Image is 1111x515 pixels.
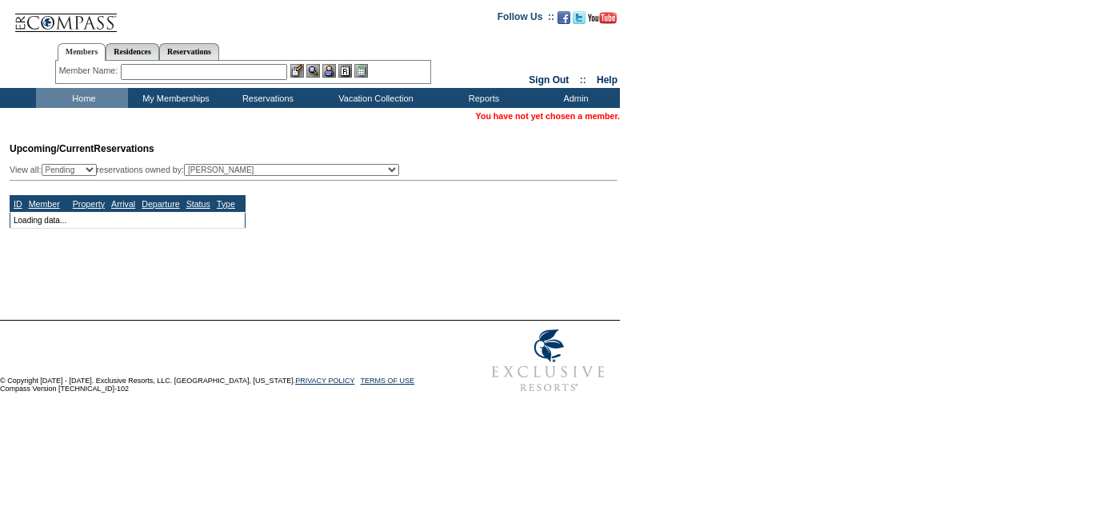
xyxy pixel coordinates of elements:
td: Follow Us :: [498,10,554,29]
img: b_edit.gif [290,64,304,78]
img: Subscribe to our YouTube Channel [588,12,617,24]
img: b_calculator.gif [354,64,368,78]
a: Property [73,199,105,209]
a: Members [58,43,106,61]
img: View [306,64,320,78]
div: View all: reservations owned by: [10,164,406,176]
a: Member [29,199,60,209]
a: Help [597,74,617,86]
a: Status [186,199,210,209]
td: Reservations [220,88,312,108]
img: Impersonate [322,64,336,78]
a: Departure [142,199,179,209]
img: Reservations [338,64,352,78]
a: TERMS OF USE [361,377,415,385]
td: Loading data... [10,212,246,228]
a: Type [217,199,235,209]
span: Reservations [10,143,154,154]
a: ID [14,199,22,209]
img: Follow us on Twitter [573,11,585,24]
span: You have not yet chosen a member. [476,111,620,121]
span: :: [580,74,586,86]
a: Subscribe to our YouTube Channel [588,16,617,26]
span: Upcoming/Current [10,143,94,154]
a: Reservations [159,43,219,60]
a: Become our fan on Facebook [557,16,570,26]
img: Become our fan on Facebook [557,11,570,24]
td: Home [36,88,128,108]
a: Residences [106,43,159,60]
td: Reports [436,88,528,108]
td: My Memberships [128,88,220,108]
a: PRIVACY POLICY [295,377,354,385]
a: Follow us on Twitter [573,16,585,26]
div: Member Name: [59,64,121,78]
a: Arrival [111,199,135,209]
td: Vacation Collection [312,88,436,108]
td: Admin [528,88,620,108]
img: Exclusive Resorts [477,321,620,401]
a: Sign Out [529,74,569,86]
